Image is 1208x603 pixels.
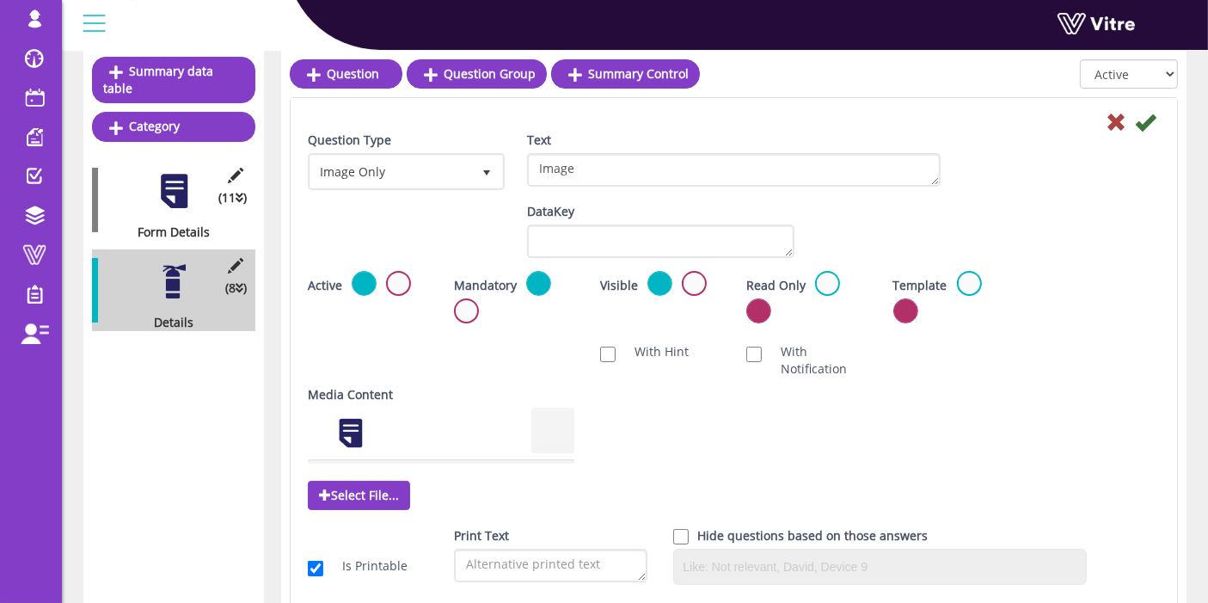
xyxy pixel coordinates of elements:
[527,203,574,220] label: DataKey
[617,343,689,360] label: With Hint
[678,554,1082,580] input: Like: Not relevant, David, Device 9
[746,277,806,294] label: Read Only
[325,557,408,575] label: Is Printable
[92,314,242,331] div: Details
[763,343,867,378] label: With Notification
[551,59,700,89] a: Summary Control
[893,277,947,294] label: Template
[527,132,551,149] label: Text
[225,280,247,297] span: (8 )
[308,132,391,149] label: Question Type
[290,59,402,89] a: Question
[308,481,410,510] span: Select File...
[697,527,928,545] label: Hide questions based on those answers
[310,156,471,187] span: Image Only
[92,112,255,141] a: Category
[218,189,247,206] span: (11 )
[600,277,638,294] label: Visible
[454,527,509,545] label: Print Text
[92,224,242,241] div: Form Details
[92,57,255,103] a: Summary data table
[308,277,342,294] label: Active
[308,561,323,576] input: Is Printable
[308,386,393,403] label: Media Content
[471,156,502,187] span: select
[600,347,616,362] input: With Hint
[673,529,689,545] input: Hide question based on answer
[527,153,941,187] textarea: Image
[454,277,517,294] label: Mandatory
[407,59,547,89] a: Question Group
[746,347,762,362] input: With Notification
